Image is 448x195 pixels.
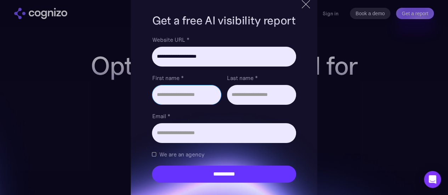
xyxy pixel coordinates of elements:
label: Last name * [227,74,296,82]
span: We are an agency [159,150,204,159]
label: Website URL * [152,35,296,44]
label: Email * [152,112,296,120]
label: First name * [152,74,221,82]
div: Open Intercom Messenger [424,171,441,188]
h1: Get a free AI visibility report [152,13,296,28]
form: Brand Report Form [152,35,296,183]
